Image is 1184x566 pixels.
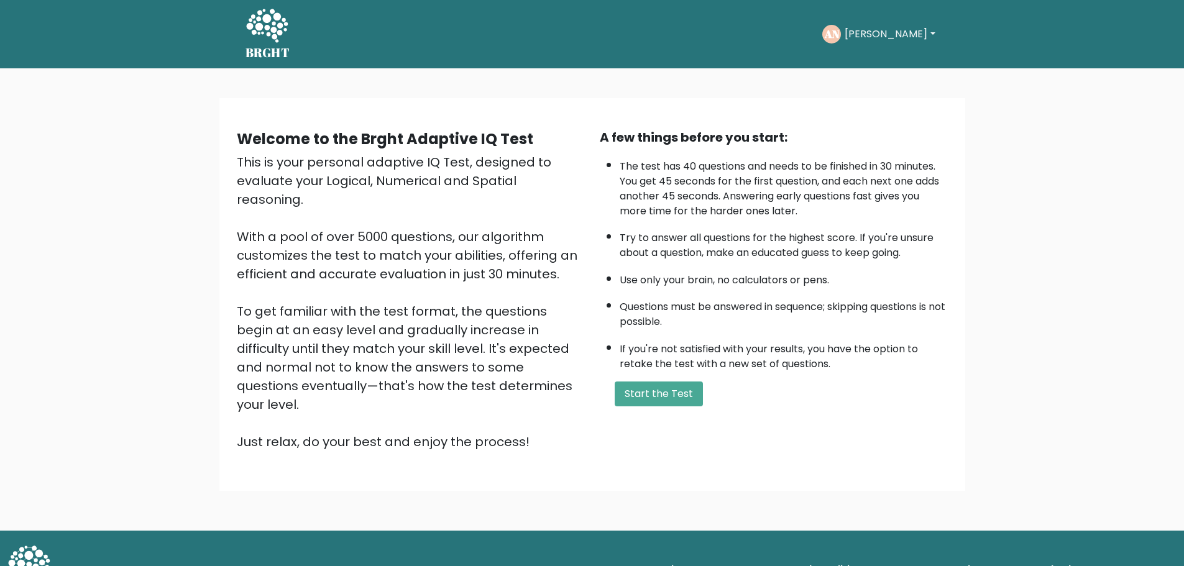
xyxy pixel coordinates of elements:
[237,153,585,451] div: This is your personal adaptive IQ Test, designed to evaluate your Logical, Numerical and Spatial ...
[246,5,290,63] a: BRGHT
[620,293,948,329] li: Questions must be answered in sequence; skipping questions is not possible.
[620,224,948,260] li: Try to answer all questions for the highest score. If you're unsure about a question, make an edu...
[620,267,948,288] li: Use only your brain, no calculators or pens.
[620,153,948,219] li: The test has 40 questions and needs to be finished in 30 minutes. You get 45 seconds for the firs...
[824,27,840,41] text: AN
[841,26,938,42] button: [PERSON_NAME]
[615,381,703,406] button: Start the Test
[620,335,948,372] li: If you're not satisfied with your results, you have the option to retake the test with a new set ...
[600,128,948,147] div: A few things before you start:
[237,129,533,149] b: Welcome to the Brght Adaptive IQ Test
[246,45,290,60] h5: BRGHT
